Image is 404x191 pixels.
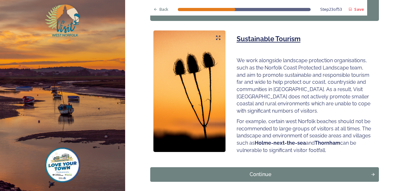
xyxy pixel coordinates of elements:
span: Step 23 of 53 [320,6,342,12]
span: Back [159,6,168,12]
div: Continue [154,171,367,178]
strong: Holme-next-the-sea [255,140,306,146]
p: For example, certain west Norfolk beaches should not be recommended to large groups of visitors a... [237,118,371,154]
strong: Thornham [315,140,340,146]
u: Sustainable Tourism [237,35,300,43]
p: We work alongside landscape protection organisations, such as the Norfolk Coast Protected Landsca... [237,57,371,115]
button: Continue [150,167,379,182]
strong: Save [354,6,364,12]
